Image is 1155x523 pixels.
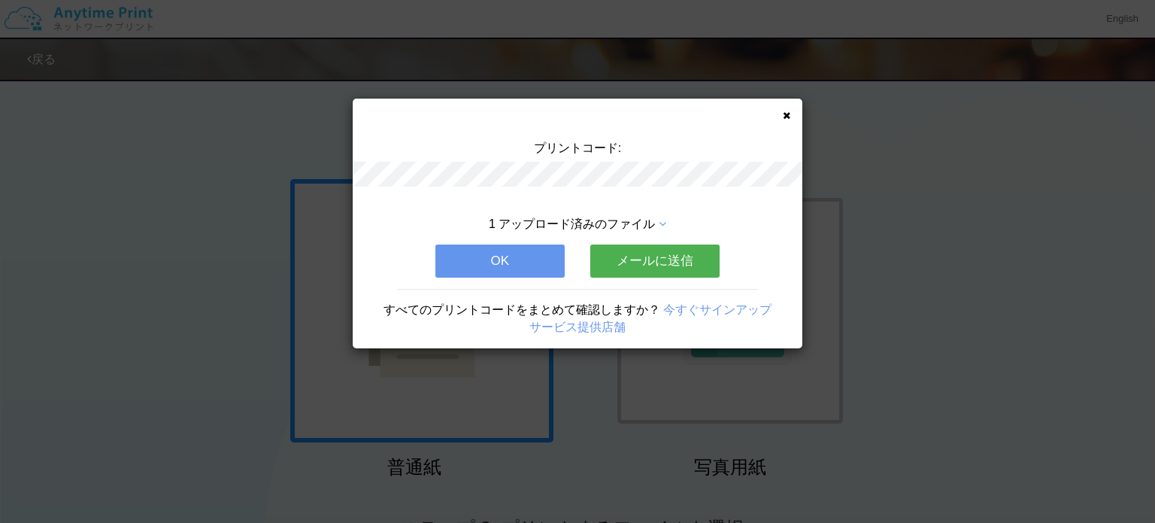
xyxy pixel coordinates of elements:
[590,245,720,278] button: メールに送信
[489,217,655,230] span: 1 アップロード済みのファイル
[383,303,660,316] span: すべてのプリントコードをまとめて確認しますか？
[435,245,565,278] button: OK
[529,321,626,333] a: サービス提供店舗
[663,303,772,316] a: 今すぐサインアップ
[534,141,621,154] span: プリントコード:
